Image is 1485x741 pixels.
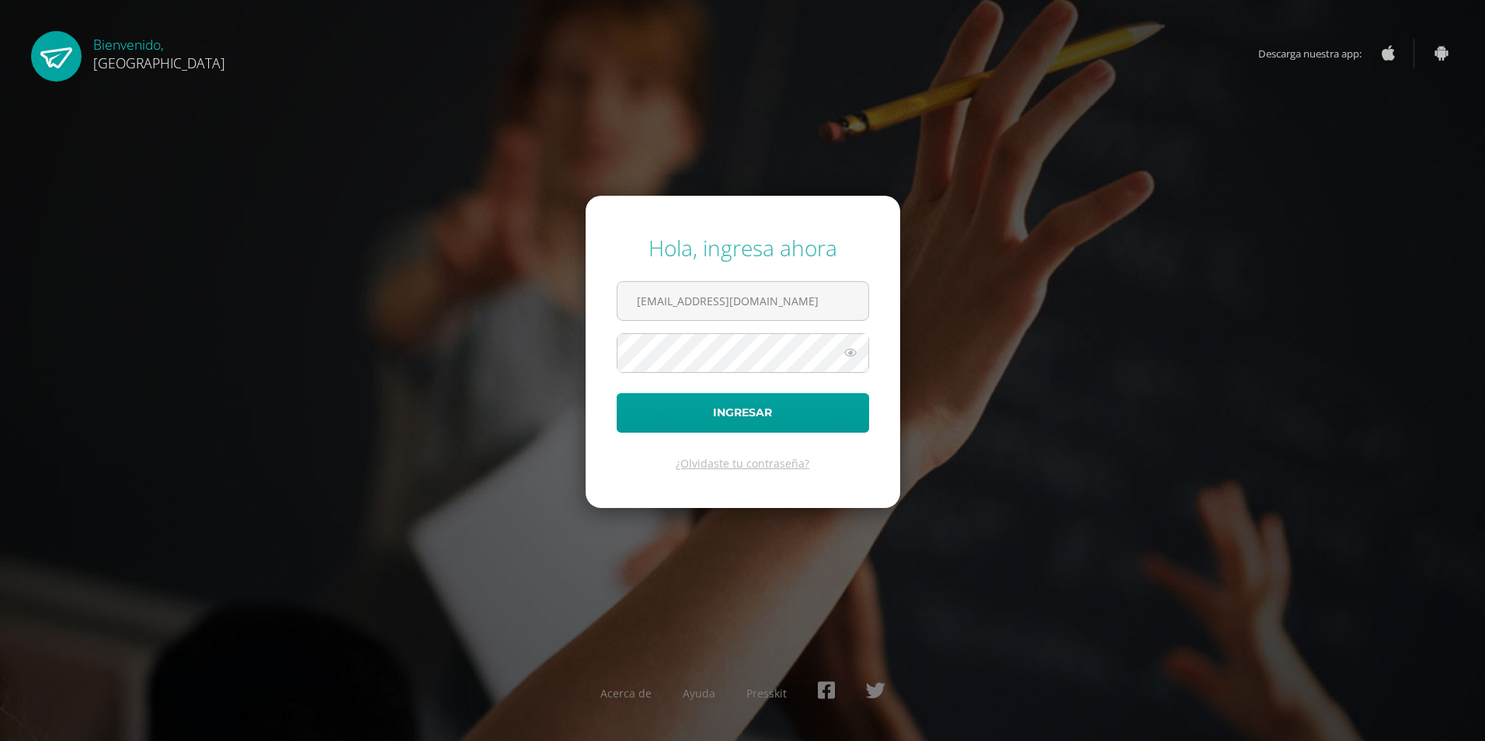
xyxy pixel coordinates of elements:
[1258,39,1377,68] span: Descarga nuestra app:
[93,31,225,72] div: Bienvenido,
[617,233,869,263] div: Hola, ingresa ahora
[683,686,715,701] a: Ayuda
[617,282,868,320] input: Correo electrónico o usuario
[600,686,652,701] a: Acerca de
[746,686,787,701] a: Presskit
[676,456,809,471] a: ¿Olvidaste tu contraseña?
[617,393,869,433] button: Ingresar
[93,54,225,72] span: [GEOGRAPHIC_DATA]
